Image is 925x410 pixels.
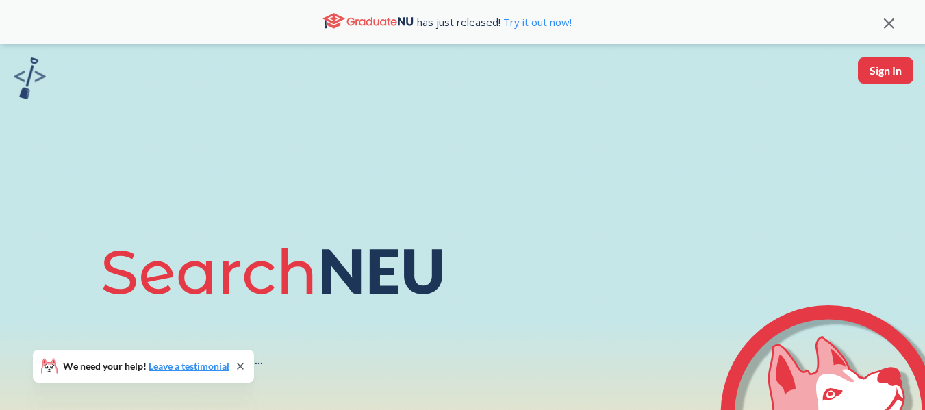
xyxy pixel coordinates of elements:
[149,360,229,372] a: Leave a testimonial
[14,57,46,99] img: sandbox logo
[858,57,913,84] button: Sign In
[417,14,572,29] span: has just released!
[500,15,572,29] a: Try it out now!
[63,361,229,371] span: We need your help!
[14,57,46,103] a: sandbox logo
